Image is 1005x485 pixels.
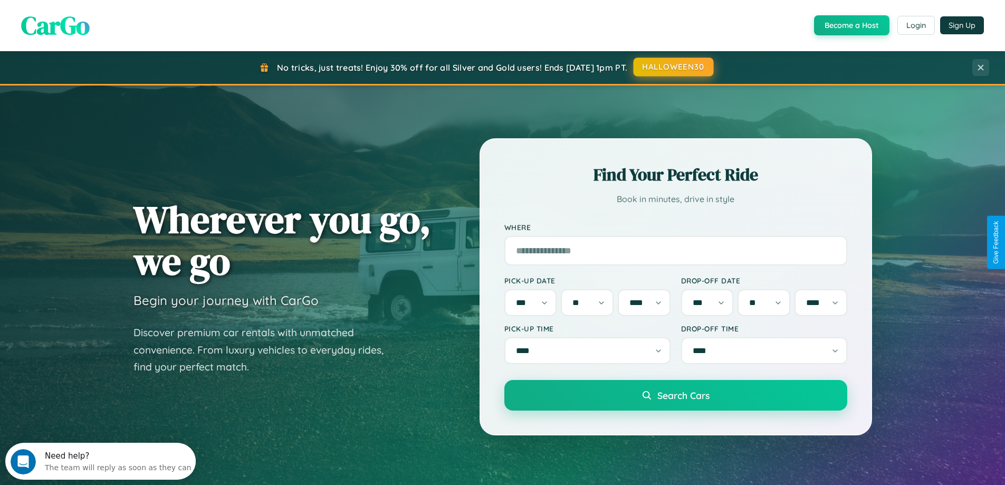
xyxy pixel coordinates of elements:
[504,276,671,285] label: Pick-up Date
[634,58,714,77] button: HALLOWEEN30
[11,449,36,474] iframe: Intercom live chat
[277,62,627,73] span: No tricks, just treats! Enjoy 30% off for all Silver and Gold users! Ends [DATE] 1pm PT.
[133,198,431,282] h1: Wherever you go, we go
[504,192,847,207] p: Book in minutes, drive in style
[504,380,847,411] button: Search Cars
[681,324,847,333] label: Drop-off Time
[133,292,319,308] h3: Begin your journey with CarGo
[504,324,671,333] label: Pick-up Time
[40,9,186,17] div: Need help?
[992,221,1000,264] div: Give Feedback
[5,443,196,480] iframe: Intercom live chat discovery launcher
[133,324,397,376] p: Discover premium car rentals with unmatched convenience. From luxury vehicles to everyday rides, ...
[897,16,935,35] button: Login
[504,223,847,232] label: Where
[681,276,847,285] label: Drop-off Date
[40,17,186,28] div: The team will reply as soon as they can
[504,163,847,186] h2: Find Your Perfect Ride
[4,4,196,33] div: Open Intercom Messenger
[940,16,984,34] button: Sign Up
[657,389,710,401] span: Search Cars
[814,15,889,35] button: Become a Host
[21,8,90,43] span: CarGo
